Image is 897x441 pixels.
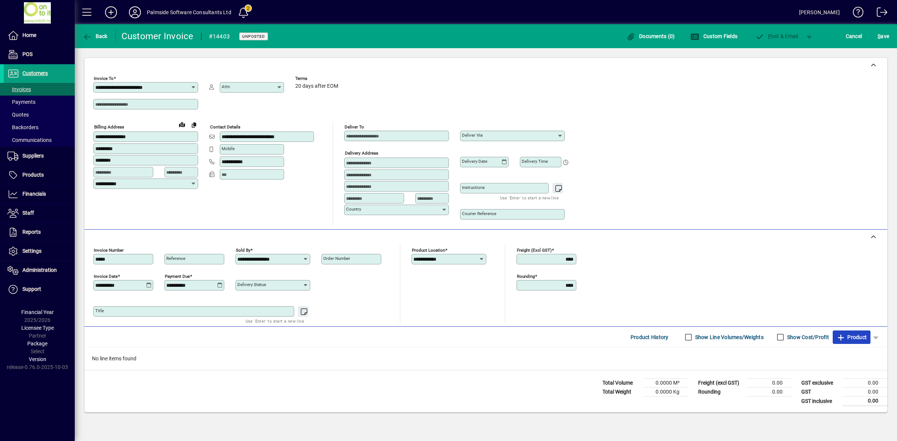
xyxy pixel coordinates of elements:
mat-label: Courier Reference [462,211,496,216]
mat-label: Freight (excl GST) [517,248,552,253]
td: Rounding [694,388,747,397]
button: Cancel [844,29,864,43]
a: Administration [4,261,75,280]
span: Version [29,356,46,362]
td: GST exclusive [798,379,842,388]
label: Show Line Volumes/Weights [694,333,764,341]
a: POS [4,45,75,64]
mat-label: Title [95,308,104,313]
mat-label: Delivery time [522,159,548,164]
td: GST inclusive [798,397,842,406]
label: Show Cost/Profit [786,333,829,341]
mat-label: Reference [166,256,185,261]
span: Products [22,172,44,178]
a: Suppliers [4,147,75,165]
button: Add [99,6,123,19]
span: Backorders [7,124,38,130]
button: Post & Email [751,29,802,43]
button: Copy to Delivery address [188,119,200,131]
button: Custom Fields [688,29,739,43]
a: Staff [4,204,75,223]
span: Customers [22,70,48,76]
mat-label: Invoice To [94,76,114,81]
div: Customer Invoice [121,30,194,42]
span: Administration [22,267,57,273]
span: ave [878,30,889,42]
mat-label: Invoice number [94,248,124,253]
button: Save [876,29,891,43]
span: Communications [7,137,52,143]
td: Total Volume [599,379,644,388]
mat-label: Deliver via [462,133,483,138]
span: Cancel [846,30,862,42]
div: #14403 [209,31,230,43]
td: Freight (excl GST) [694,379,747,388]
app-page-header-button: Back [75,29,116,43]
span: P [768,33,771,39]
span: Terms [295,76,340,81]
mat-label: Deliver To [345,124,364,130]
div: Palmside Software Consultants Ltd [147,6,231,18]
span: Custom Fields [690,33,737,39]
mat-label: Country [346,206,361,212]
a: Support [4,280,75,299]
mat-label: Rounding [517,274,535,279]
a: Home [4,26,75,45]
span: Back [83,33,108,39]
a: View on map [176,118,188,130]
span: Financial Year [21,309,54,315]
a: Financials [4,185,75,204]
button: Profile [123,6,147,19]
mat-label: Delivery status [237,282,266,287]
mat-hint: Use 'Enter' to start a new line [246,317,304,325]
td: 0.00 [747,379,792,388]
td: 0.00 [842,388,887,397]
span: Support [22,286,41,292]
a: Products [4,166,75,184]
td: 0.00 [747,388,792,397]
td: GST [798,388,842,397]
a: Knowledge Base [847,1,864,26]
span: Licensee Type [21,325,54,331]
span: Payments [7,99,36,105]
a: Quotes [4,108,75,121]
a: Reports [4,223,75,242]
button: Product [833,330,870,344]
span: Package [27,341,47,347]
span: Product History [631,331,669,343]
mat-hint: Use 'Enter' to start a new line [500,193,559,202]
td: Total Weight [599,388,644,397]
span: Product [836,331,867,343]
a: Settings [4,242,75,261]
td: 0.00 [842,397,887,406]
mat-label: Sold by [236,248,250,253]
button: Documents (0) [625,29,677,43]
a: Invoices [4,83,75,96]
span: Documents (0) [626,33,675,39]
mat-label: Product location [412,248,445,253]
td: 0.0000 Kg [644,388,688,397]
span: Unposted [242,34,265,39]
td: 0.0000 M³ [644,379,688,388]
span: Settings [22,248,41,254]
span: Quotes [7,112,29,118]
button: Back [81,29,110,43]
span: Suppliers [22,153,44,159]
mat-label: Order number [323,256,350,261]
span: Staff [22,210,34,216]
mat-label: Invoice date [94,274,118,279]
mat-label: Attn [222,84,230,89]
span: Home [22,32,36,38]
mat-label: Instructions [462,185,485,190]
a: Logout [871,1,888,26]
mat-label: Mobile [222,146,235,151]
a: Payments [4,96,75,108]
button: Product History [628,330,672,344]
div: No line items found [84,347,887,370]
span: S [878,33,881,39]
span: ost & Email [755,33,798,39]
a: Backorders [4,121,75,134]
span: POS [22,51,33,57]
span: Reports [22,229,41,235]
mat-label: Payment due [165,274,190,279]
